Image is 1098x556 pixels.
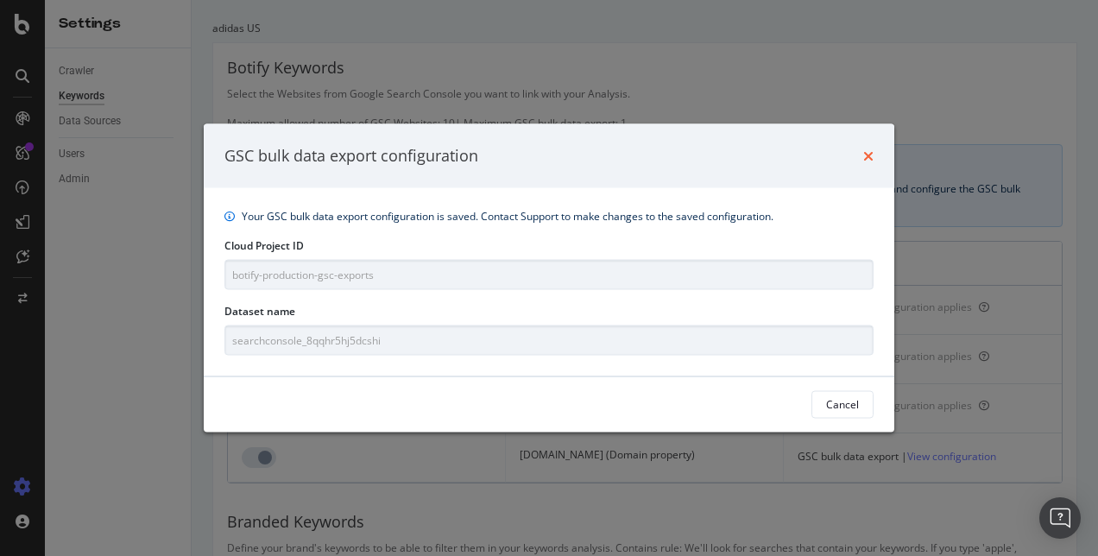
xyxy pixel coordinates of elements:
[863,145,874,167] div: times
[224,145,478,167] div: GSC bulk data export configuration
[224,325,874,355] input: Type here
[242,208,773,224] div: Your GSC bulk data export configuration is saved. Contact Support to make changes to the saved co...
[224,237,304,252] label: Cloud Project ID
[224,259,874,289] input: Type here
[826,397,859,412] div: Cancel
[204,124,894,433] div: modal
[224,303,295,318] label: Dataset name
[811,390,874,418] button: Cancel
[224,208,874,224] div: info banner
[1039,497,1081,539] div: Open Intercom Messenger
